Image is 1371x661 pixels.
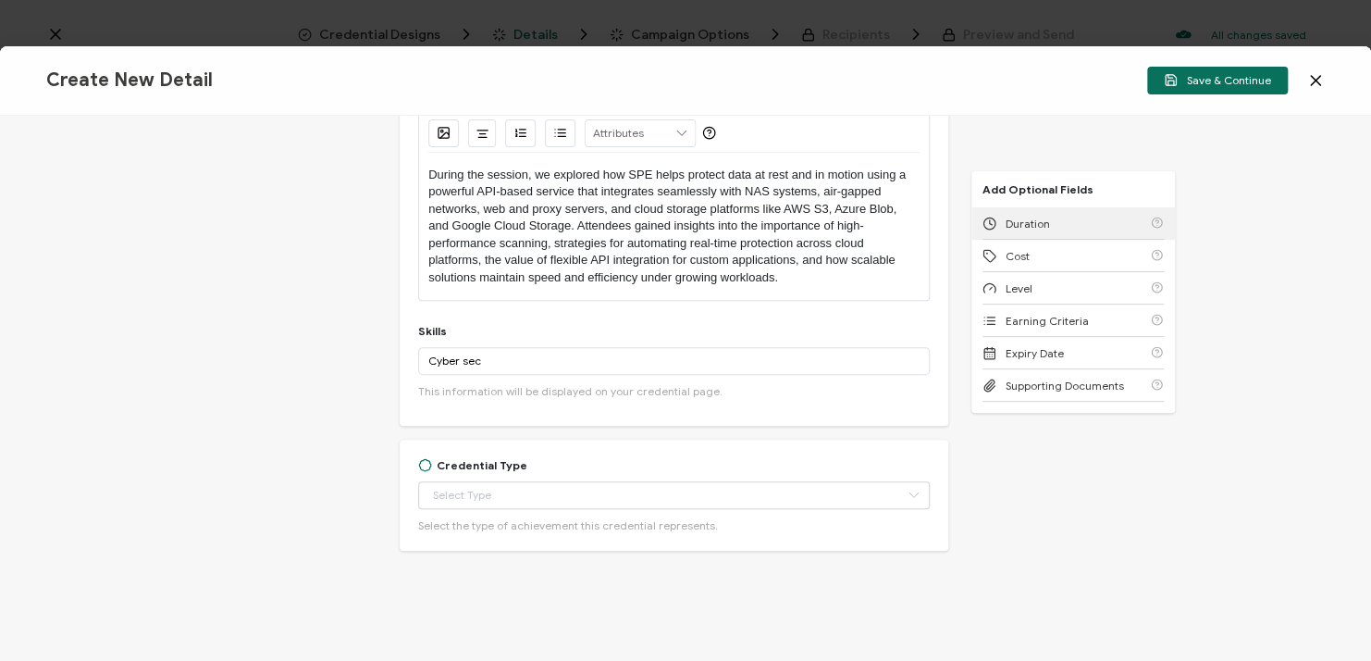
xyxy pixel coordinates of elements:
span: Save & Continue [1164,73,1271,87]
span: Level [1006,281,1032,295]
input: Search Skill [418,347,930,375]
p: Add Optional Fields [971,182,1105,196]
button: Save & Continue [1147,67,1288,94]
span: Select the type of achievement this credential represents. [418,518,718,532]
span: Expiry Date [1006,346,1064,360]
span: Cost [1006,249,1030,263]
div: Credential Type [418,458,527,472]
span: Duration [1006,217,1050,231]
p: During the session, we explored how SPE helps protect data at rest and in motion using a powerful... [428,167,920,286]
div: Skills [418,324,447,338]
input: Attributes [586,120,695,146]
iframe: Chat Widget [1278,572,1371,661]
span: Supporting Documents [1006,379,1124,393]
input: Select Type [418,481,930,509]
span: This information will be displayed on your credential page. [418,384,723,398]
span: Earning Criteria [1006,314,1089,328]
span: Create New Detail [46,69,213,92]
